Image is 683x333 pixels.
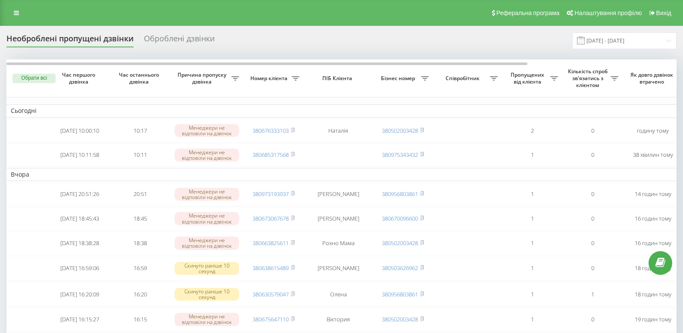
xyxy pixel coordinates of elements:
[562,256,623,280] td: 0
[382,215,418,222] a: 380670096600
[304,282,373,306] td: Олена
[502,256,562,280] td: 1
[562,308,623,331] td: 0
[253,264,289,272] a: 380638615489
[110,308,170,331] td: 16:15
[110,256,170,280] td: 16:59
[623,119,683,142] td: годину тому
[110,232,170,255] td: 18:38
[50,256,110,280] td: [DATE] 16:59:06
[502,119,562,142] td: 2
[623,282,683,306] td: 18 годин тому
[50,143,110,166] td: [DATE] 10:11:58
[50,308,110,331] td: [DATE] 16:15:27
[382,290,418,298] a: 380956803861
[175,188,239,201] div: Менеджери не відповіли на дзвінок
[304,207,373,230] td: [PERSON_NAME]
[567,68,611,88] span: Кількість спроб зв'язатись з клієнтом
[311,75,365,82] span: ПІБ Клієнта
[623,232,683,255] td: 16 годин тому
[304,183,373,205] td: [PERSON_NAME]
[502,232,562,255] td: 1
[382,151,418,159] a: 380975343432
[110,282,170,306] td: 16:20
[253,239,289,247] a: 380663825611
[175,288,239,301] div: Скинуто раніше 10 секунд
[502,143,562,166] td: 1
[304,256,373,280] td: [PERSON_NAME]
[496,9,560,16] span: Реферальна програма
[253,151,289,159] a: 380685317568
[382,190,418,198] a: 380956803861
[382,127,418,134] a: 380502003428
[502,308,562,331] td: 1
[253,190,289,198] a: 380973193937
[304,232,373,255] td: Рохно Мама
[623,143,683,166] td: 38 хвилин тому
[56,72,103,85] span: Час першого дзвінка
[110,207,170,230] td: 18:45
[253,315,289,323] a: 380675647110
[562,207,623,230] td: 0
[382,315,418,323] a: 380502003428
[562,183,623,205] td: 0
[253,215,289,222] a: 380673067678
[175,237,239,249] div: Менеджери не відповіли на дзвінок
[253,127,289,134] a: 380676333103
[50,183,110,205] td: [DATE] 20:51:26
[562,143,623,166] td: 0
[175,313,239,326] div: Менеджери не відповіли на дзвінок
[502,282,562,306] td: 1
[623,308,683,331] td: 19 годин тому
[50,119,110,142] td: [DATE] 10:00:10
[144,34,215,47] div: Оброблені дзвінки
[562,119,623,142] td: 0
[656,9,671,16] span: Вихід
[382,264,418,272] a: 380503626962
[6,34,134,47] div: Необроблені пропущені дзвінки
[50,232,110,255] td: [DATE] 18:38:28
[502,183,562,205] td: 1
[175,72,231,85] span: Причина пропуску дзвінка
[623,183,683,205] td: 14 годин тому
[110,183,170,205] td: 20:51
[253,290,289,298] a: 380630579047
[437,75,490,82] span: Співробітник
[117,72,163,85] span: Час останнього дзвінка
[50,282,110,306] td: [DATE] 16:20:09
[12,74,56,83] button: Обрати всі
[248,75,292,82] span: Номер клієнта
[562,282,623,306] td: 1
[562,232,623,255] td: 0
[110,143,170,166] td: 10:11
[175,262,239,275] div: Скинуто раніше 10 секунд
[377,75,421,82] span: Бізнес номер
[50,207,110,230] td: [DATE] 18:45:43
[623,207,683,230] td: 16 годин тому
[382,239,418,247] a: 380502003428
[175,149,239,162] div: Менеджери не відповіли на дзвінок
[502,207,562,230] td: 1
[304,119,373,142] td: Наталія
[506,72,550,85] span: Пропущених від клієнта
[304,308,373,331] td: Віктория
[574,9,642,16] span: Налаштування профілю
[630,72,676,85] span: Як довго дзвінок втрачено
[175,124,239,137] div: Менеджери не відповіли на дзвінок
[110,119,170,142] td: 10:17
[623,256,683,280] td: 18 годин тому
[175,212,239,225] div: Менеджери не відповіли на дзвінок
